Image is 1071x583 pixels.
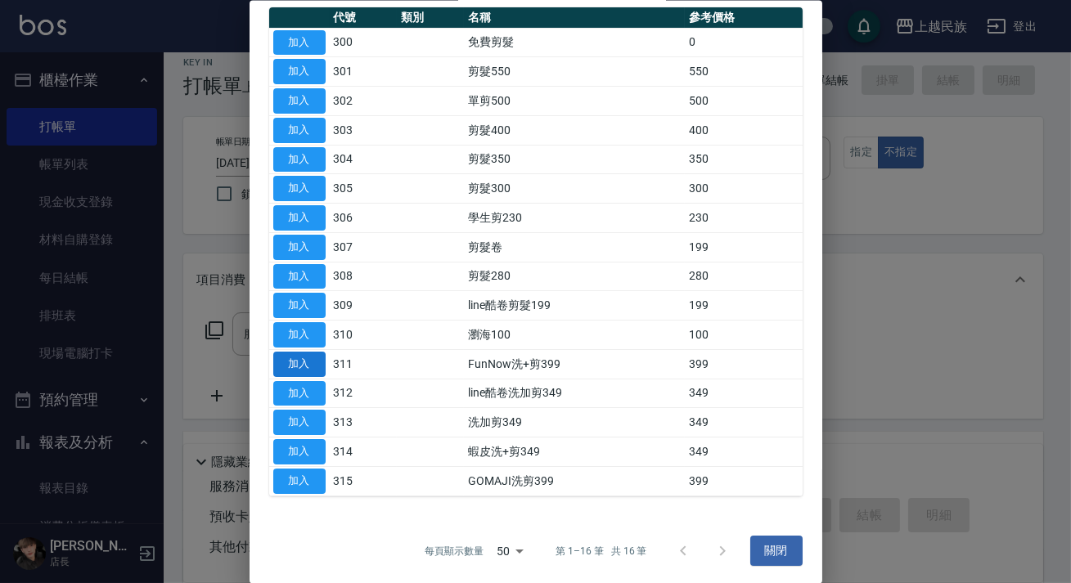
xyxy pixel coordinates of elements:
button: 加入 [273,234,326,259]
td: 311 [330,349,397,379]
p: 第 1–16 筆 共 16 筆 [556,543,646,558]
td: 309 [330,290,397,320]
button: 加入 [273,29,326,55]
td: 304 [330,145,397,174]
td: 314 [330,437,397,466]
button: 加入 [273,176,326,201]
td: 500 [685,86,802,115]
button: 加入 [273,293,326,318]
td: 剪髮300 [464,173,685,203]
td: 學生剪230 [464,203,685,232]
td: 蝦皮洗+剪349 [464,437,685,466]
button: 加入 [273,205,326,231]
td: line酷卷洗加剪349 [464,379,685,408]
button: 加入 [273,351,326,376]
td: 剪髮550 [464,56,685,86]
td: 300 [330,28,397,57]
th: 代號 [330,7,397,28]
td: 洗加剪349 [464,407,685,437]
td: 308 [330,262,397,291]
div: 50 [490,528,529,572]
td: line酷卷剪髮199 [464,290,685,320]
th: 名稱 [464,7,685,28]
td: 免費剪髮 [464,28,685,57]
td: 280 [685,262,802,291]
td: 313 [330,407,397,437]
td: 307 [330,232,397,262]
button: 加入 [273,380,326,406]
button: 加入 [273,263,326,289]
td: 306 [330,203,397,232]
th: 類別 [397,7,464,28]
td: 300 [685,173,802,203]
td: 349 [685,437,802,466]
td: 199 [685,232,802,262]
button: 加入 [273,410,326,435]
td: 199 [685,290,802,320]
td: 單剪500 [464,86,685,115]
td: 305 [330,173,397,203]
td: 303 [330,115,397,145]
p: 每頁顯示數量 [425,543,484,558]
button: 加入 [273,468,326,493]
td: 349 [685,379,802,408]
td: 312 [330,379,397,408]
td: 315 [330,466,397,496]
td: 0 [685,28,802,57]
td: 350 [685,145,802,174]
td: 400 [685,115,802,145]
td: GOMAJI洗剪399 [464,466,685,496]
td: 349 [685,407,802,437]
td: 310 [330,320,397,349]
td: 230 [685,203,802,232]
td: 剪髮280 [464,262,685,291]
td: 剪髮卷 [464,232,685,262]
td: 399 [685,466,802,496]
td: FunNow洗+剪399 [464,349,685,379]
button: 加入 [273,59,326,84]
button: 加入 [273,117,326,142]
button: 加入 [273,88,326,114]
td: 550 [685,56,802,86]
td: 剪髮400 [464,115,685,145]
button: 關閉 [750,536,803,566]
td: 剪髮350 [464,145,685,174]
th: 參考價格 [685,7,802,28]
button: 加入 [273,439,326,464]
td: 301 [330,56,397,86]
td: 100 [685,320,802,349]
td: 399 [685,349,802,379]
td: 302 [330,86,397,115]
td: 瀏海100 [464,320,685,349]
button: 加入 [273,146,326,172]
button: 加入 [273,322,326,348]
